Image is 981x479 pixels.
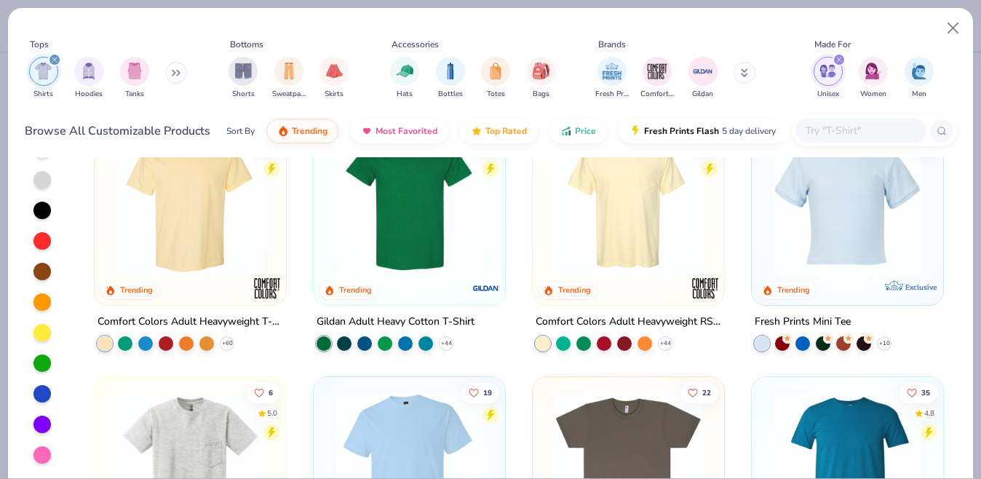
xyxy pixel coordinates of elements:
[247,382,281,403] button: Like
[253,274,282,303] img: Comfort Colors logo
[536,313,721,331] div: Comfort Colors Adult Heavyweight RS Pocket T-Shirt
[292,125,327,137] span: Trending
[533,89,549,100] span: Bags
[460,119,538,143] button: Top Rated
[859,57,888,100] div: filter for Women
[640,57,674,100] div: filter for Comfort Colors
[814,57,843,100] div: filter for Unisex
[81,63,97,79] img: Hoodies Image
[595,89,629,100] span: Fresh Prints
[29,57,58,100] button: filter button
[755,313,851,331] div: Fresh Prints Mini Tee
[912,89,926,100] span: Men
[222,339,233,348] span: + 60
[814,38,851,51] div: Made For
[98,313,283,331] div: Comfort Colors Adult Heavyweight T-Shirt
[905,57,934,100] button: filter button
[390,57,419,100] button: filter button
[235,63,252,79] img: Shorts Image
[598,38,626,51] div: Brands
[865,63,882,79] img: Women Image
[319,57,349,100] div: filter for Skirts
[390,57,419,100] div: filter for Hats
[281,63,297,79] img: Sweatpants Image
[905,57,934,100] div: filter for Men
[120,57,149,100] button: filter button
[125,89,144,100] span: Tanks
[481,57,510,100] div: filter for Totes
[629,125,641,137] img: flash.gif
[817,89,839,100] span: Unisex
[461,382,499,403] button: Like
[277,125,289,137] img: trending.gif
[361,125,373,137] img: most_fav.gif
[595,57,629,100] button: filter button
[640,89,674,100] span: Comfort Colors
[899,382,937,403] button: Like
[30,38,49,51] div: Tops
[819,63,836,79] img: Unisex Image
[692,89,713,100] span: Gildan
[442,63,458,79] img: Bottles Image
[75,89,103,100] span: Hoodies
[272,57,306,100] div: filter for Sweatpants
[226,124,255,138] div: Sort By
[527,57,556,100] div: filter for Bags
[878,339,889,348] span: + 10
[488,63,504,79] img: Totes Image
[688,57,718,100] div: filter for Gildan
[272,57,306,100] button: filter button
[33,89,53,100] span: Shirts
[691,274,720,303] img: Comfort Colors logo
[74,57,103,100] button: filter button
[490,128,653,276] img: c7959168-479a-4259-8c5e-120e54807d6b
[804,122,916,139] input: Try "T-Shirt"
[328,128,490,276] img: db319196-8705-402d-8b46-62aaa07ed94f
[74,57,103,100] div: filter for Hoodies
[924,408,934,419] div: 4.8
[325,89,343,100] span: Skirts
[549,119,607,143] button: Price
[471,125,482,137] img: TopRated.gif
[229,57,258,100] button: filter button
[127,63,143,79] img: Tanks Image
[350,119,448,143] button: Most Favorited
[911,63,927,79] img: Men Image
[709,128,871,276] img: f2707318-0607-4e9d-8b72-fe22b32ef8d9
[595,57,629,100] div: filter for Fresh Prints
[702,389,711,396] span: 22
[266,119,338,143] button: Trending
[438,89,463,100] span: Bottles
[814,57,843,100] button: filter button
[527,57,556,100] button: filter button
[921,389,930,396] span: 35
[483,389,492,396] span: 19
[436,57,465,100] button: filter button
[485,125,527,137] span: Top Rated
[575,125,596,137] span: Price
[319,57,349,100] button: filter button
[229,57,258,100] div: filter for Shorts
[547,128,710,276] img: 284e3bdb-833f-4f21-a3b0-720291adcbd9
[392,38,439,51] div: Accessories
[619,119,787,143] button: Fresh Prints Flash5 day delivery
[269,389,274,396] span: 6
[905,282,936,292] span: Exclusive
[688,57,718,100] button: filter button
[441,339,452,348] span: + 44
[268,408,278,419] div: 5.0
[766,128,929,276] img: dcfe7741-dfbe-4acc-ad9a-3b0f92b71621
[640,57,674,100] button: filter button
[326,63,343,79] img: Skirts Image
[272,89,306,100] span: Sweatpants
[230,38,263,51] div: Bottoms
[644,125,719,137] span: Fresh Prints Flash
[680,382,718,403] button: Like
[109,128,271,276] img: 029b8af0-80e6-406f-9fdc-fdf898547912
[25,122,210,140] div: Browse All Customizable Products
[859,57,888,100] button: filter button
[860,89,886,100] span: Women
[35,63,52,79] img: Shirts Image
[646,60,668,82] img: Comfort Colors Image
[481,57,510,100] button: filter button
